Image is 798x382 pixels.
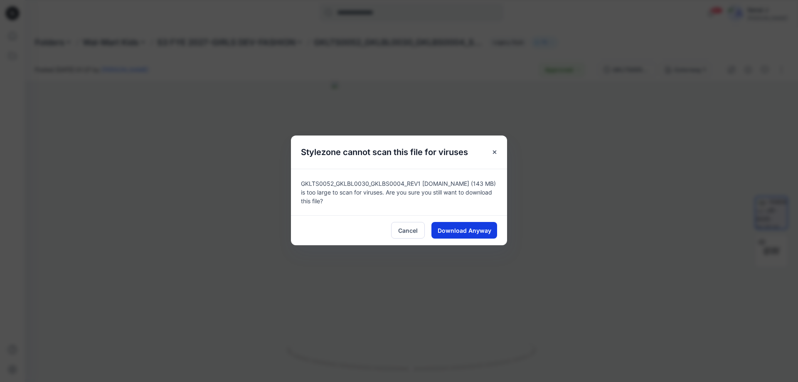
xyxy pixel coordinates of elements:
h5: Stylezone cannot scan this file for viruses [291,136,478,169]
span: Download Anyway [438,226,491,235]
span: Cancel [398,226,418,235]
button: Cancel [391,222,425,239]
button: Close [487,145,502,160]
div: GKLTS0052_GKLBL0030_GKLBS0004_REV1 [DOMAIN_NAME] (143 MB) is too large to scan for viruses. Are y... [291,169,507,215]
button: Download Anyway [431,222,497,239]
